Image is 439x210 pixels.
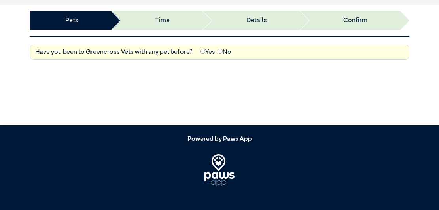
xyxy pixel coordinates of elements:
h5: Powered by Paws App [30,136,409,143]
label: Have you been to Greencross Vets with any pet before? [35,47,193,57]
label: Yes [200,47,215,57]
input: No [218,49,223,54]
img: PawsApp [204,154,235,186]
label: No [218,47,231,57]
input: Yes [200,49,205,54]
a: Pets [65,16,78,25]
